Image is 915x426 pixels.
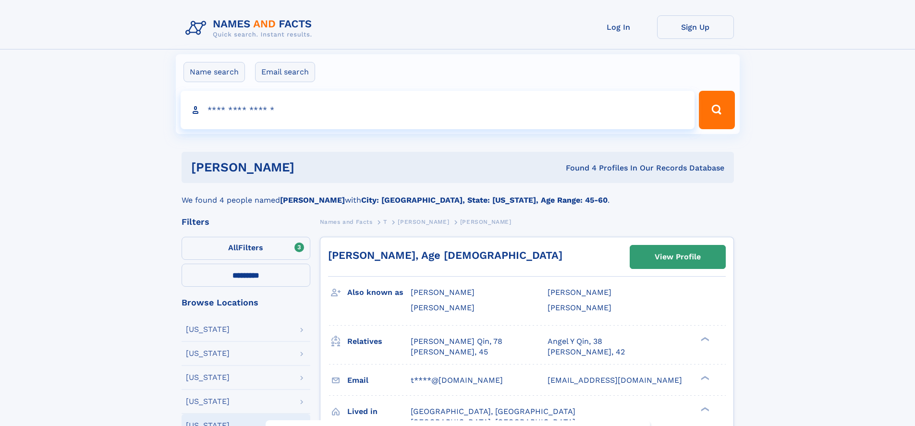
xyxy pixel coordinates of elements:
[228,243,238,252] span: All
[181,91,695,129] input: search input
[699,91,734,129] button: Search Button
[398,219,449,225] span: [PERSON_NAME]
[630,245,725,268] a: View Profile
[411,347,488,357] a: [PERSON_NAME], 45
[182,15,320,41] img: Logo Names and Facts
[548,347,625,357] a: [PERSON_NAME], 42
[657,15,734,39] a: Sign Up
[186,350,230,357] div: [US_STATE]
[328,249,562,261] a: [PERSON_NAME], Age [DEMOGRAPHIC_DATA]
[182,218,310,226] div: Filters
[411,288,475,297] span: [PERSON_NAME]
[347,403,411,420] h3: Lived in
[186,374,230,381] div: [US_STATE]
[186,326,230,333] div: [US_STATE]
[347,372,411,389] h3: Email
[255,62,315,82] label: Email search
[548,336,602,347] a: Angel Y Qin, 38
[411,407,575,416] span: [GEOGRAPHIC_DATA], [GEOGRAPHIC_DATA]
[191,161,430,173] h1: [PERSON_NAME]
[698,375,710,381] div: ❯
[548,288,611,297] span: [PERSON_NAME]
[398,216,449,228] a: [PERSON_NAME]
[361,195,608,205] b: City: [GEOGRAPHIC_DATA], State: [US_STATE], Age Range: 45-60
[580,15,657,39] a: Log In
[460,219,512,225] span: [PERSON_NAME]
[411,336,502,347] a: [PERSON_NAME] Qin, 78
[430,163,724,173] div: Found 4 Profiles In Our Records Database
[182,183,734,206] div: We found 4 people named with .
[698,406,710,412] div: ❯
[548,303,611,312] span: [PERSON_NAME]
[347,333,411,350] h3: Relatives
[383,219,387,225] span: T
[347,284,411,301] h3: Also known as
[280,195,345,205] b: [PERSON_NAME]
[320,216,373,228] a: Names and Facts
[655,246,701,268] div: View Profile
[383,216,387,228] a: T
[182,237,310,260] label: Filters
[183,62,245,82] label: Name search
[182,298,310,307] div: Browse Locations
[411,303,475,312] span: [PERSON_NAME]
[698,336,710,342] div: ❯
[186,398,230,405] div: [US_STATE]
[548,376,682,385] span: [EMAIL_ADDRESS][DOMAIN_NAME]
